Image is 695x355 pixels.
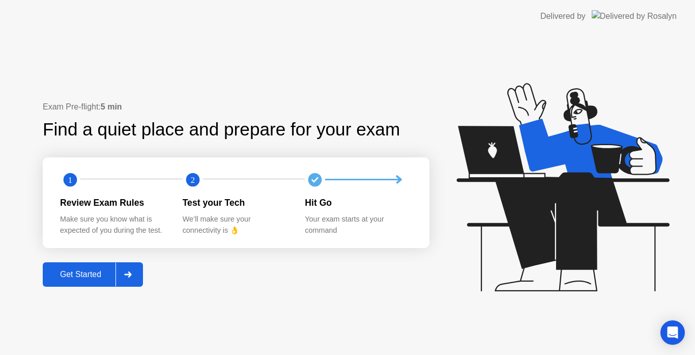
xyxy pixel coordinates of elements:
[60,196,166,209] div: Review Exam Rules
[540,10,586,22] div: Delivered by
[43,101,429,113] div: Exam Pre-flight:
[660,320,685,345] div: Open Intercom Messenger
[305,196,411,209] div: Hit Go
[46,270,115,279] div: Get Started
[191,175,195,184] text: 2
[183,196,289,209] div: Test your Tech
[101,102,122,111] b: 5 min
[60,214,166,236] div: Make sure you know what is expected of you during the test.
[592,10,677,22] img: Delivered by Rosalyn
[305,214,411,236] div: Your exam starts at your command
[43,116,401,143] div: Find a quiet place and prepare for your exam
[43,262,143,287] button: Get Started
[183,214,289,236] div: We’ll make sure your connectivity is 👌
[68,175,72,184] text: 1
